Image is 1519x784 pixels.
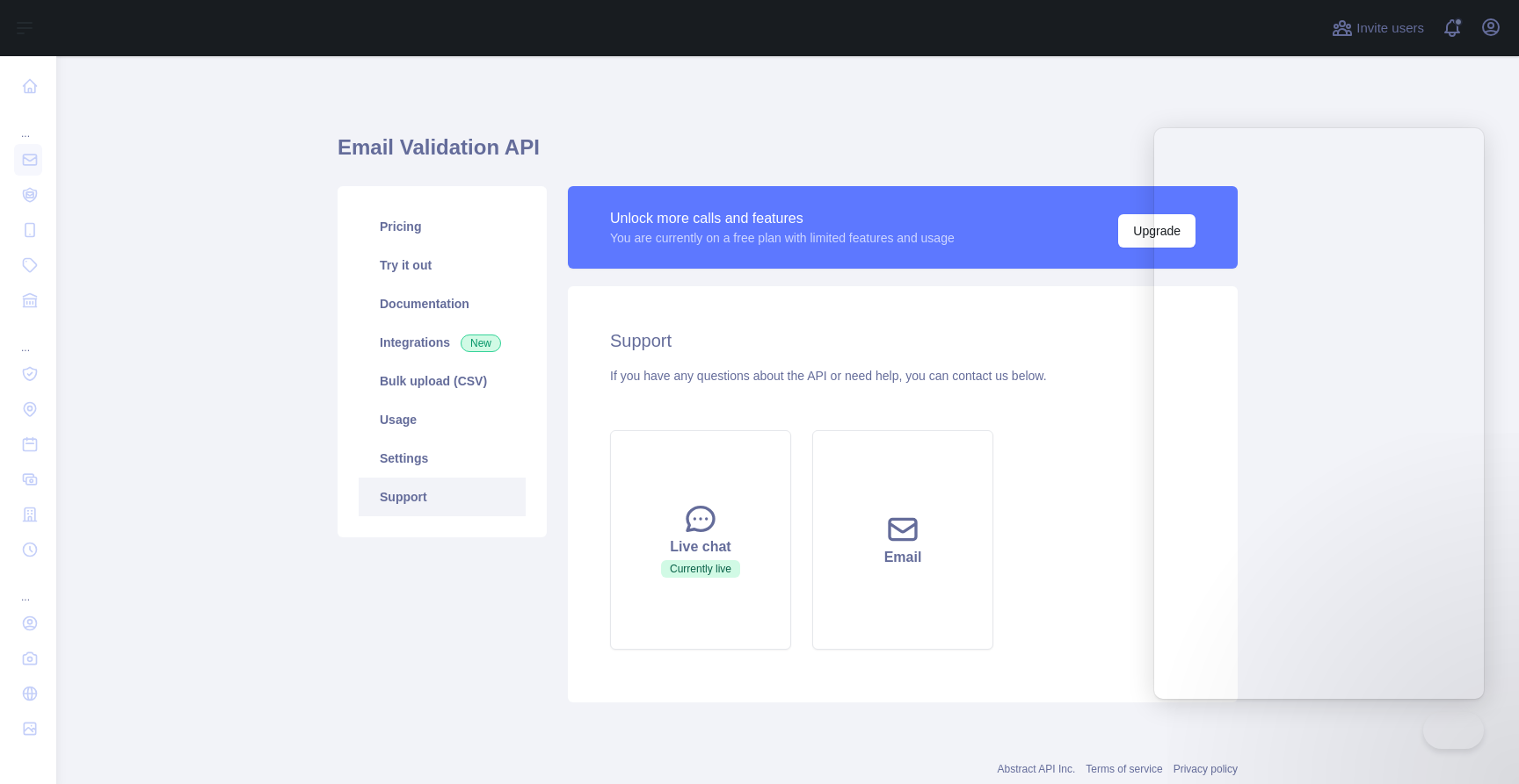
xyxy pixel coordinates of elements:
[338,133,1238,176] h1: Email Validation API
[14,105,42,140] div: ...
[610,229,955,247] div: You are currently on a free plan with limited features and usage
[1086,763,1162,775] a: Terms of service
[1356,18,1424,39] span: Invite users
[461,334,501,352] span: New
[359,362,526,400] a: Bulk upload (CSV)
[610,430,791,650] button: Live chatCurrently live
[1328,14,1428,42] button: Invite users
[610,208,955,229] div: Unlock more calls and features
[812,430,993,650] button: Email
[14,569,42,604] div: ...
[610,367,1196,385] div: If you have any questions about the API or need help, you can contact us below.
[1154,128,1484,699] iframe: Help Scout Beacon - Live Chat, Contact Form, and Knowledge Base
[359,400,526,439] a: Usage
[998,763,1076,775] a: Abstract API Inc.
[359,284,526,323] a: Documentation
[834,547,971,568] div: Email
[1423,712,1484,749] iframe: Help Scout Beacon - Close
[14,320,42,355] div: ...
[610,328,1196,353] h2: Support
[359,439,526,478] a: Settings
[359,207,526,246] a: Pricing
[632,536,769,557] div: Live chat
[359,246,526,284] a: Try it out
[661,560,740,578] span: Currently live
[359,323,526,362] a: Integrations New
[1118,214,1196,248] button: Upgrade
[1174,763,1238,775] a: Privacy policy
[359,478,526,516] a: Support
